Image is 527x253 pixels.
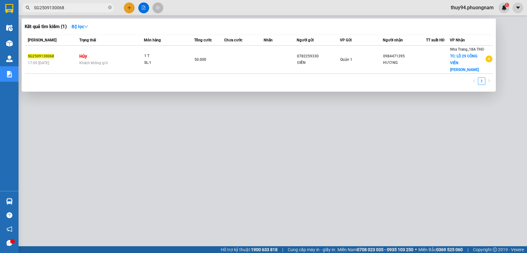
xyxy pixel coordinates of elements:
span: Nhãn [264,38,273,42]
span: close-circle [108,6,112,9]
li: 1 [478,77,485,85]
img: logo-vxr [5,4,13,13]
span: notification [6,226,12,232]
input: Tìm tên, số ĐT hoặc mã đơn [34,4,107,11]
span: VP Gửi [340,38,352,42]
div: 0782259330 [297,53,339,60]
span: plus-circle [486,56,492,62]
div: SL: 1 [144,60,190,66]
span: TC: LÔ 29 CÔNG VIÊN [PERSON_NAME] [450,54,479,72]
span: Người gửi [297,38,314,42]
span: question-circle [6,212,12,218]
button: Bộ lọcdown [67,22,93,31]
span: SG2509130068 [28,54,54,58]
li: Previous Page [471,77,478,85]
span: Quận 1 [340,57,352,62]
img: warehouse-icon [6,40,13,47]
button: right [485,77,493,85]
span: Món hàng [144,38,161,42]
div: HƯƠNG [383,60,425,66]
span: search [26,6,30,10]
span: 17:09 [DATE] [28,61,49,65]
span: Trạng thái [79,38,96,42]
span: close-circle [108,5,112,11]
span: Người nhận [383,38,403,42]
img: warehouse-icon [6,198,13,205]
img: warehouse-icon [6,25,13,31]
strong: Bộ lọc [72,24,88,29]
span: right [487,79,491,83]
img: warehouse-icon [6,56,13,62]
li: Next Page [485,77,493,85]
span: Nha Trang_18A THĐ [450,47,484,52]
div: 0984471395 [383,53,425,60]
strong: Hủy [79,54,87,59]
div: 1 T [144,53,190,60]
img: solution-icon [6,71,13,77]
span: TT xuất HĐ [426,38,445,42]
span: Khách không gửi [79,61,108,65]
h3: Kết quả tìm kiếm ( 1 ) [25,23,67,30]
span: down [84,24,88,29]
span: Chưa cước [224,38,242,42]
a: 1 [478,78,485,85]
button: left [471,77,478,85]
span: [PERSON_NAME] [28,38,56,42]
span: left [472,79,476,83]
div: ĐIỀN [297,60,339,66]
span: message [6,240,12,246]
span: 50.000 [194,57,206,62]
span: Tổng cước [194,38,212,42]
span: VP Nhận [450,38,465,42]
